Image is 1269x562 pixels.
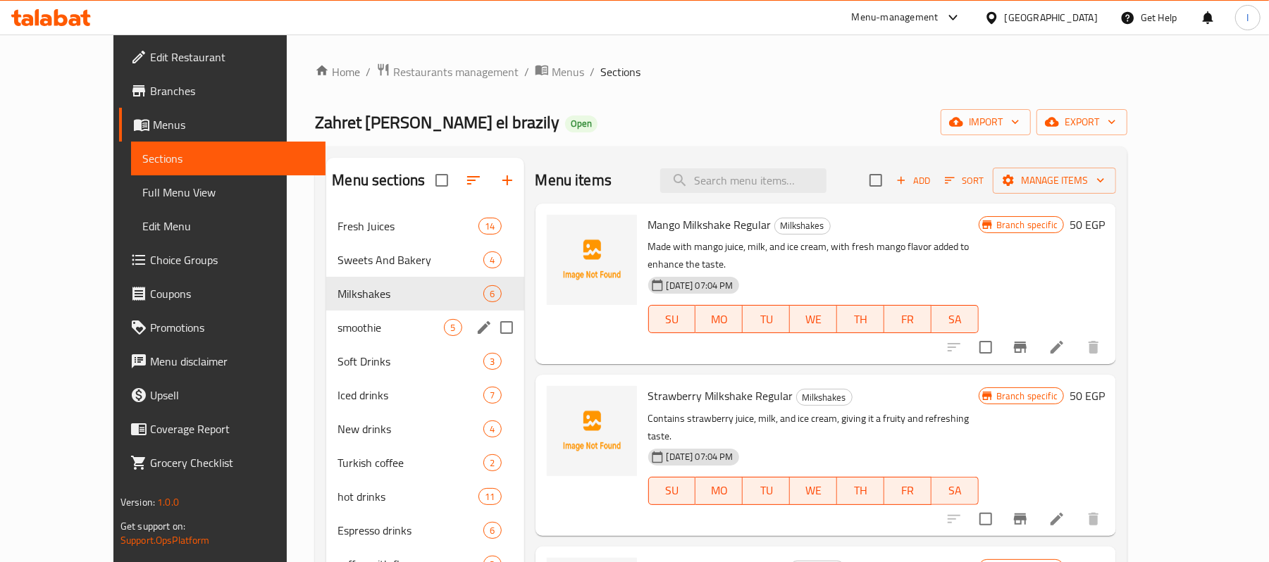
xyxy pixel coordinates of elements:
span: SU [655,480,691,501]
button: import [941,109,1031,135]
div: Open [565,115,598,132]
span: [DATE] 07:04 PM [661,279,739,292]
div: Iced drinks [338,387,483,404]
span: TH [843,309,879,330]
nav: breadcrumb [315,63,1127,81]
div: Turkish coffee2 [326,446,524,480]
button: Add [891,170,936,192]
span: Choice Groups [150,251,314,268]
span: 5 [445,321,461,335]
span: Add [894,173,932,189]
span: 6 [484,524,500,537]
button: TU [743,305,790,333]
button: Sort [941,170,987,192]
span: Menu disclaimer [150,353,314,370]
a: Menus [119,108,326,142]
span: I [1246,10,1249,25]
span: Zahret [PERSON_NAME] el brazily [315,106,559,138]
h6: 50 EGP [1070,386,1105,406]
div: New drinks4 [326,412,524,446]
span: Full Menu View [142,184,314,201]
button: Add section [490,163,524,197]
input: search [660,168,827,193]
span: Sort items [936,170,993,192]
span: New drinks [338,420,483,437]
div: Menu-management [852,9,939,26]
span: smoothie [338,319,444,336]
li: / [524,63,529,80]
span: Soft Drinks [338,353,483,370]
h2: Menu sections [332,170,425,191]
span: TH [843,480,879,501]
span: WE [796,309,831,330]
button: MO [695,477,743,505]
div: smoothie5edit [326,311,524,344]
span: hot drinks [338,488,478,505]
li: / [590,63,595,80]
span: 6 [484,287,500,301]
button: TH [837,305,884,333]
button: SA [931,477,979,505]
span: Manage items [1004,172,1105,189]
a: Edit menu item [1048,339,1065,356]
div: Milkshakes [796,389,853,406]
span: 14 [479,220,500,233]
span: Select to update [971,504,1001,534]
button: delete [1077,330,1110,364]
span: Grocery Checklist [150,454,314,471]
button: SA [931,305,979,333]
a: Menus [535,63,584,81]
div: Milkshakes6 [326,277,524,311]
h2: Menu items [536,170,612,191]
a: Sections [131,142,326,175]
div: Espresso drinks [338,522,483,539]
span: Coupons [150,285,314,302]
a: Promotions [119,311,326,344]
span: 4 [484,254,500,267]
button: TU [743,477,790,505]
span: Milkshakes [338,285,483,302]
span: 3 [484,355,500,368]
button: SU [648,305,696,333]
span: Edit Menu [142,218,314,235]
div: Fresh Juices14 [326,209,524,243]
a: Restaurants management [376,63,519,81]
a: Full Menu View [131,175,326,209]
span: SA [937,480,973,501]
img: Mango Milkshake Regular [547,215,637,305]
a: Menu disclaimer [119,344,326,378]
a: Edit menu item [1048,511,1065,527]
span: Sections [600,63,640,80]
button: Branch-specific-item [1003,330,1037,364]
button: FR [884,477,931,505]
p: Made with mango juice, milk, and ice cream, with fresh mango flavor added to enhance the taste. [648,238,979,273]
a: Edit Menu [131,209,326,243]
div: items [483,454,501,471]
span: [DATE] 07:04 PM [661,450,739,463]
button: SU [648,477,696,505]
div: items [483,387,501,404]
span: 2 [484,456,500,470]
div: Milkshakes [774,218,831,235]
span: Version: [120,493,155,511]
span: Promotions [150,319,314,336]
span: MO [701,480,737,501]
li: / [366,63,371,80]
div: items [444,319,462,336]
button: Manage items [993,168,1116,194]
h6: 50 EGP [1070,215,1105,235]
button: WE [790,477,837,505]
div: items [478,488,501,505]
img: Strawberry Milkshake Regular [547,386,637,476]
button: WE [790,305,837,333]
span: Branch specific [991,218,1063,232]
div: Iced drinks7 [326,378,524,412]
span: Sort sections [457,163,490,197]
span: TU [748,309,784,330]
span: FR [890,309,926,330]
span: MO [701,309,737,330]
span: Sort [945,173,984,189]
span: Mango Milkshake Regular [648,214,772,235]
